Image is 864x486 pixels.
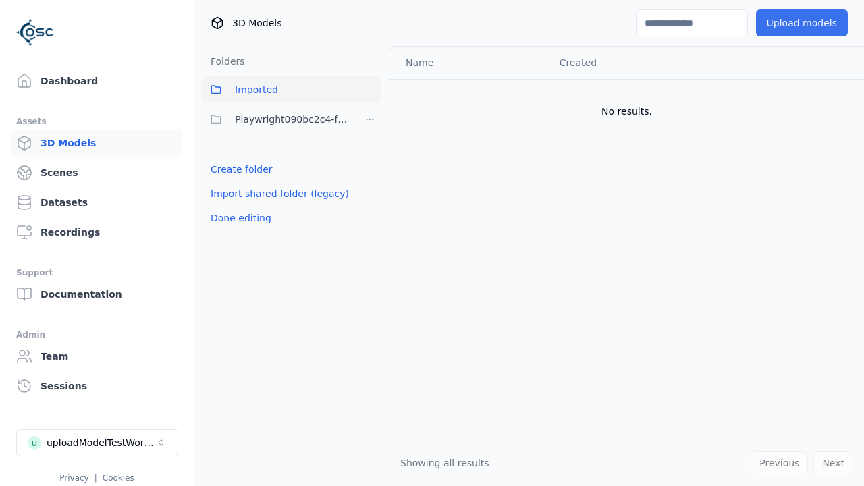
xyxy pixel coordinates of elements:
[235,111,351,128] span: Playwright090bc2c4-f545-4694-975a-cca37abf7464
[400,458,489,468] span: Showing all results
[202,76,381,103] button: Imported
[94,473,97,483] span: |
[11,130,183,157] a: 3D Models
[202,106,351,133] button: Playwright090bc2c4-f545-4694-975a-cca37abf7464
[16,113,178,130] div: Assets
[389,79,864,144] td: No results.
[16,13,54,51] img: Logo
[211,187,349,200] a: Import shared folder (legacy)
[103,473,134,483] a: Cookies
[11,281,183,308] a: Documentation
[11,373,183,400] a: Sessions
[202,55,245,68] h3: Folders
[11,343,183,370] a: Team
[47,436,156,450] div: uploadModelTestWorkspace
[11,67,183,94] a: Dashboard
[16,327,178,343] div: Admin
[11,189,183,216] a: Datasets
[202,182,357,206] button: Import shared folder (legacy)
[28,436,41,450] div: u
[202,206,279,230] button: Done editing
[16,265,178,281] div: Support
[235,82,278,98] span: Imported
[756,9,848,36] button: Upload models
[59,473,88,483] a: Privacy
[202,157,281,182] button: Create folder
[211,163,273,176] a: Create folder
[549,47,711,79] th: Created
[232,16,281,30] span: 3D Models
[389,47,549,79] th: Name
[11,219,183,246] a: Recordings
[16,429,178,456] button: Select a workspace
[11,159,183,186] a: Scenes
